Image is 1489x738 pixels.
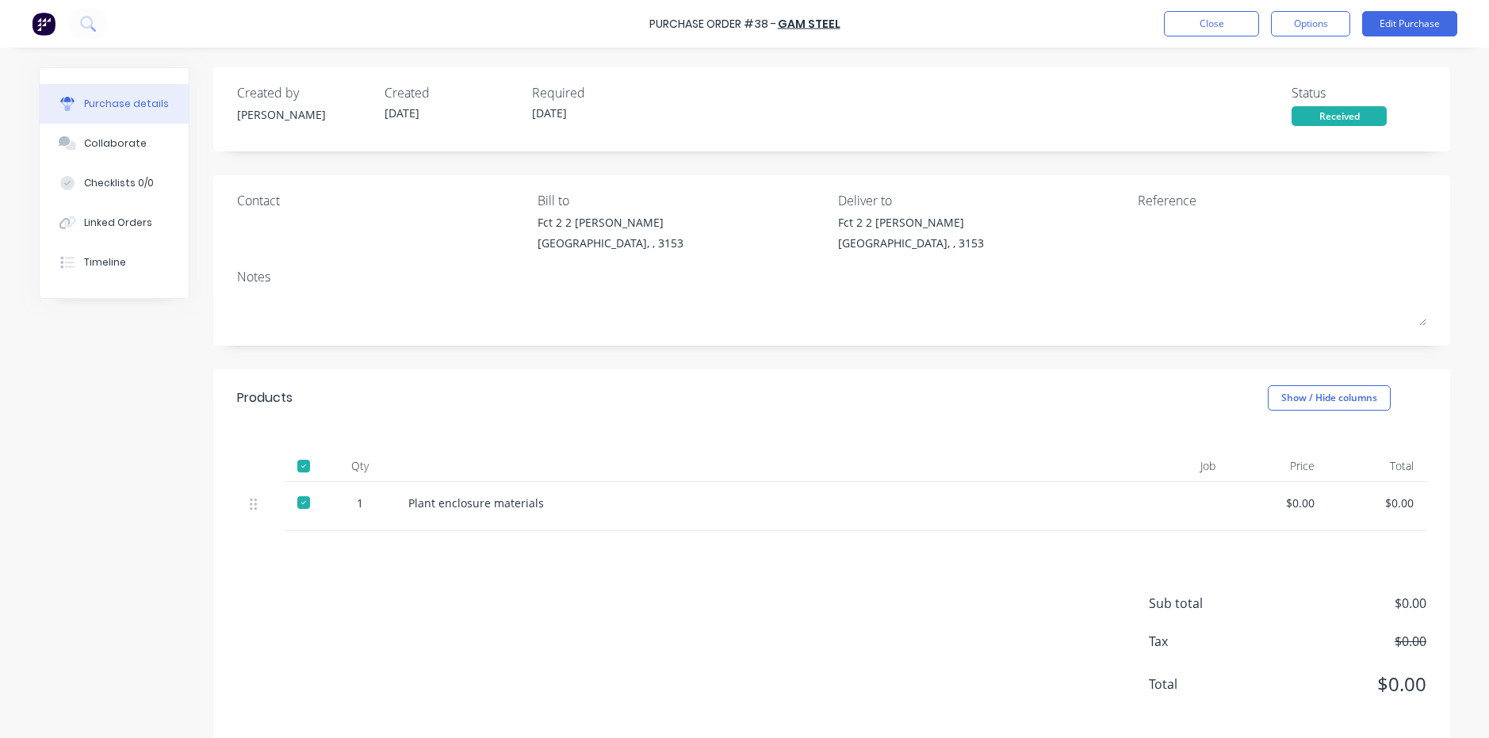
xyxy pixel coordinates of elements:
[1271,11,1350,36] button: Options
[1340,495,1414,511] div: $0.00
[1164,11,1259,36] button: Close
[838,214,984,231] div: Fct 2 2 [PERSON_NAME]
[324,450,396,482] div: Qty
[84,255,126,270] div: Timeline
[237,83,372,102] div: Created by
[1138,191,1426,210] div: Reference
[838,235,984,251] div: [GEOGRAPHIC_DATA], , 3153
[84,216,152,230] div: Linked Orders
[532,83,667,102] div: Required
[40,203,189,243] button: Linked Orders
[1149,675,1268,694] span: Total
[1327,450,1426,482] div: Total
[385,83,519,102] div: Created
[838,191,1127,210] div: Deliver to
[237,388,293,407] div: Products
[1268,632,1426,651] span: $0.00
[538,191,826,210] div: Bill to
[1149,632,1268,651] span: Tax
[1292,83,1426,102] div: Status
[1362,11,1457,36] button: Edit Purchase
[237,191,526,210] div: Contact
[40,243,189,282] button: Timeline
[1292,106,1387,126] div: Received
[408,495,1097,511] div: Plant enclosure materials
[649,16,776,33] div: Purchase Order #38 -
[84,136,147,151] div: Collaborate
[1241,495,1315,511] div: $0.00
[40,84,189,124] button: Purchase details
[538,214,683,231] div: Fct 2 2 [PERSON_NAME]
[538,235,683,251] div: [GEOGRAPHIC_DATA], , 3153
[1268,385,1391,411] button: Show / Hide columns
[40,124,189,163] button: Collaborate
[84,97,169,111] div: Purchase details
[337,495,383,511] div: 1
[237,267,1426,286] div: Notes
[1149,594,1268,613] span: Sub total
[40,163,189,203] button: Checklists 0/0
[237,106,372,123] div: [PERSON_NAME]
[1228,450,1327,482] div: Price
[1268,670,1426,698] span: $0.00
[778,16,840,32] a: GAM STEEL
[84,176,154,190] div: Checklists 0/0
[32,12,56,36] img: Factory
[1109,450,1228,482] div: Job
[1268,594,1426,613] span: $0.00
